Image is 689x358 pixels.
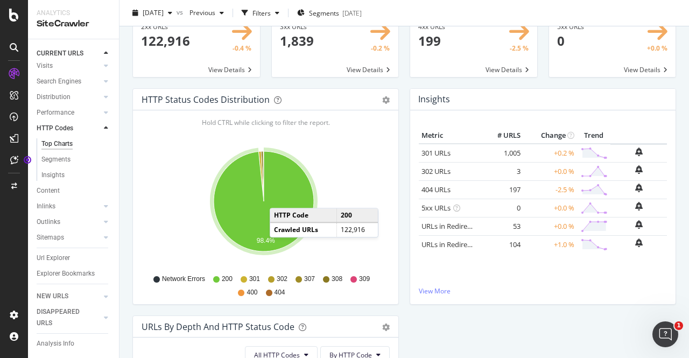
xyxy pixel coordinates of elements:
div: gear [382,324,390,331]
a: NEW URLS [37,291,101,302]
h4: Insights [418,92,450,107]
span: 302 [277,275,287,284]
a: Visits [37,60,101,72]
div: bell-plus [635,238,643,247]
a: Content [37,185,111,196]
td: 3 [480,162,523,180]
span: 1 [674,321,683,330]
span: 307 [304,275,315,284]
div: Analytics [37,9,110,18]
a: 5xx URLs [421,203,451,213]
iframe: Intercom live chat [652,321,678,347]
button: [DATE] [128,4,177,22]
a: 302 URLs [421,166,451,176]
div: Inlinks [37,201,55,212]
a: Insights [41,170,111,181]
span: vs [177,7,185,16]
a: Explorer Bookmarks [37,268,111,279]
div: CURRENT URLS [37,48,83,59]
a: View More [419,286,667,296]
a: URLs in Redirect Loop [421,221,491,231]
a: URLs in Redirect Chain [421,240,493,249]
button: Filters [237,4,284,22]
a: 404 URLs [421,185,451,194]
div: Tooltip anchor [23,155,32,165]
div: Search Engines [37,76,81,87]
div: Distribution [37,92,71,103]
td: +1.0 % [523,235,577,254]
div: bell-plus [635,220,643,229]
div: HTTP Codes [37,123,73,134]
span: 301 [249,275,260,284]
a: Analysis Info [37,338,111,349]
td: +0.0 % [523,199,577,217]
div: Outlinks [37,216,60,228]
a: Inlinks [37,201,101,212]
div: Sitemaps [37,232,64,243]
div: Visits [37,60,53,72]
div: bell-plus [635,165,643,174]
div: NEW URLS [37,291,68,302]
span: Previous [185,8,215,17]
button: Previous [185,4,228,22]
text: 98.4% [257,237,275,244]
a: Performance [37,107,101,118]
a: 301 URLs [421,148,451,158]
div: DISAPPEARED URLS [37,306,91,329]
th: Trend [577,128,610,144]
a: Segments [41,154,111,165]
td: 104 [480,235,523,254]
span: Network Errors [162,275,205,284]
td: 197 [480,180,523,199]
div: Url Explorer [37,252,70,264]
td: HTTP Code [270,209,337,223]
a: Distribution [37,92,101,103]
td: 200 [337,209,378,223]
a: HTTP Codes [37,123,101,134]
td: 0 [480,199,523,217]
div: Insights [41,170,65,181]
button: Segments[DATE] [293,4,366,22]
td: +0.0 % [523,217,577,235]
a: Outlinks [37,216,101,228]
div: Performance [37,107,74,118]
svg: A chart. [142,145,386,270]
div: Explorer Bookmarks [37,268,95,279]
div: gear [382,96,390,104]
td: +0.0 % [523,162,577,180]
div: Segments [41,154,71,165]
a: CURRENT URLS [37,48,101,59]
a: DISAPPEARED URLS [37,306,101,329]
a: Url Explorer [37,252,111,264]
div: bell-plus [635,184,643,192]
th: # URLS [480,128,523,144]
a: Search Engines [37,76,101,87]
span: 309 [359,275,370,284]
div: Analysis Info [37,338,74,349]
th: Change [523,128,577,144]
div: Content [37,185,60,196]
div: Top Charts [41,138,73,150]
span: 308 [332,275,342,284]
td: Crawled URLs [270,223,337,237]
div: URLs by Depth and HTTP Status Code [142,321,294,332]
th: Metric [419,128,480,144]
span: 200 [222,275,233,284]
span: 400 [247,288,257,297]
span: 2025 Oct. 8th [143,8,164,17]
td: -2.5 % [523,180,577,199]
div: bell-plus [635,202,643,210]
div: bell-plus [635,148,643,156]
td: 1,005 [480,144,523,163]
div: [DATE] [342,8,362,17]
div: Filters [252,8,271,17]
td: +0.2 % [523,144,577,163]
span: 404 [275,288,285,297]
div: SiteCrawler [37,18,110,30]
td: 122,916 [337,223,378,237]
a: Top Charts [41,138,111,150]
td: 53 [480,217,523,235]
a: Sitemaps [37,232,101,243]
span: Segments [309,8,339,17]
